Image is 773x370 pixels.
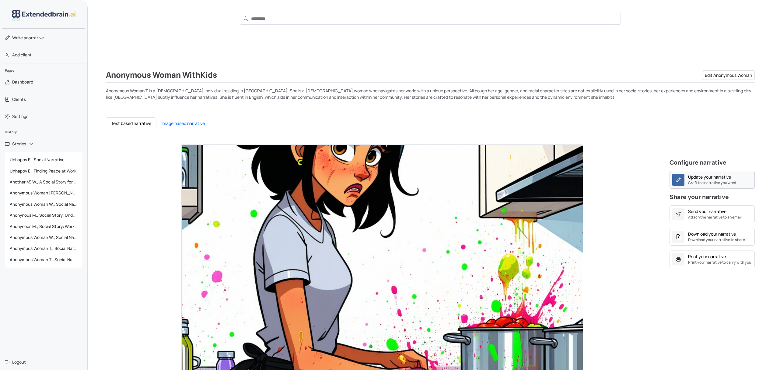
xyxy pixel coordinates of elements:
div: Print your narrative [688,253,726,260]
span: Anonymous Woman T., Social Narrative [7,243,80,254]
div: Send your narrative [688,208,726,215]
span: narrative [12,35,44,41]
small: Print your narrative to carry with you [688,260,751,265]
a: Anonymous Woman [PERSON_NAME], Social Story: Managing Messy Situations with Kindness [5,187,82,198]
button: Update your narrativeCraft the narrative you want [670,171,755,189]
span: Anonynous M., Social Story: Understanding and Managing Frustration [7,210,80,221]
div: Anonymous Woman WithKids [106,70,755,80]
small: Attach the narrative to an email [688,215,742,220]
span: Anonymous Woman W., Social Narrative [7,199,80,210]
img: logo [12,10,76,21]
a: Anonymous Woman T., Social Narrative [5,243,82,254]
span: Another 45 W., A Social Story for Building a Better Relationship [7,176,80,187]
a: Unhappy E., Finding Peace at Work [5,165,82,176]
a: Anonymous Woman W., Social Narrative [5,232,82,243]
a: Unhappy E., Social Narrative [5,154,82,165]
div: Update your narrative [688,174,731,180]
span: Logout [12,359,26,365]
span: Anonymous Woman W., Social Narrative [7,232,80,243]
span: Add client [12,52,32,58]
button: Print your narrativePrint your narrative to carry with you [670,251,755,268]
a: Another 45 W., A Social Story for Building a Better Relationship [5,176,82,187]
h4: Configure narrative [670,159,755,169]
small: Craft the narrative you want [688,180,736,186]
button: Text based narrative [106,117,156,129]
button: Download your narrativeDownload your narrative to share [670,228,755,246]
span: Dashboard [12,79,33,85]
a: Anonynous M., Social Story: Understanding and Managing Frustration [5,210,82,221]
button: Image based narrative [156,117,210,129]
p: Anonymous Woman T is a [DEMOGRAPHIC_DATA] individual residing in [GEOGRAPHIC_DATA]. She is a [DEM... [106,87,755,100]
span: Anonymous Woman [PERSON_NAME], Social Story: Managing Messy Situations with Kindness [7,187,80,198]
h4: Share your narrative [670,194,755,203]
span: Settings [12,113,28,119]
a: Anonymous Woman W., Social Narrative [5,199,82,210]
small: Download your narrative to share [688,237,745,243]
span: Unhappy E., Social Narrative [7,154,80,165]
a: Edit Anonymous Woman [702,70,755,80]
span: Anonymous Woman T., Social Narrative [7,254,80,265]
a: Anonynous M., Social Story: Working Together to Improve Our Relationship [5,221,82,232]
span: Write a [12,35,26,41]
span: Unhappy E., Finding Peace at Work [7,165,80,176]
span: Stories [12,141,26,147]
span: Clients [12,96,26,102]
span: Anonynous M., Social Story: Working Together to Improve Our Relationship [7,221,80,232]
div: Download your narrative [688,231,736,237]
a: Anonymous Woman T., Social Narrative [5,254,82,265]
button: Send your narrativeAttach the narrative to an email [670,205,755,223]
